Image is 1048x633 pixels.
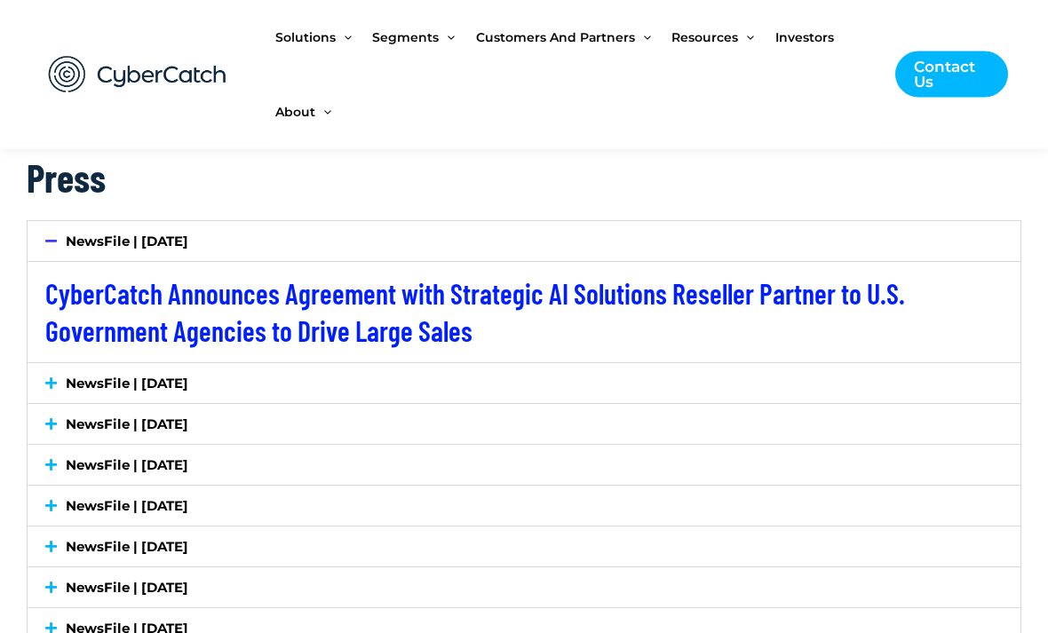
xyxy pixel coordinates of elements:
a: NewsFile | [DATE] [66,416,188,433]
span: About [275,75,315,149]
div: NewsFile | [DATE] [28,487,1020,526]
img: CyberCatch [31,38,244,112]
div: NewsFile | [DATE] [28,222,1020,262]
span: Menu Toggle [315,75,331,149]
a: Contact Us [895,51,1008,98]
a: NewsFile | [DATE] [66,457,188,474]
a: NewsFile | [DATE] [66,539,188,556]
a: NewsFile | [DATE] [66,580,188,597]
a: NewsFile | [DATE] [66,376,188,392]
div: NewsFile | [DATE] [28,527,1020,567]
div: NewsFile | [DATE] [28,364,1020,404]
div: NewsFile | [DATE] [28,405,1020,445]
h2: Press [27,153,1021,203]
a: NewsFile | [DATE] [66,498,188,515]
a: CyberCatch Announces Agreement with Strategic AI Solutions Reseller Partner to U.S. Government Ag... [45,277,905,348]
div: NewsFile | [DATE] [28,568,1020,608]
div: NewsFile | [DATE] [28,262,1020,363]
div: NewsFile | [DATE] [28,446,1020,486]
a: NewsFile | [DATE] [66,233,188,250]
